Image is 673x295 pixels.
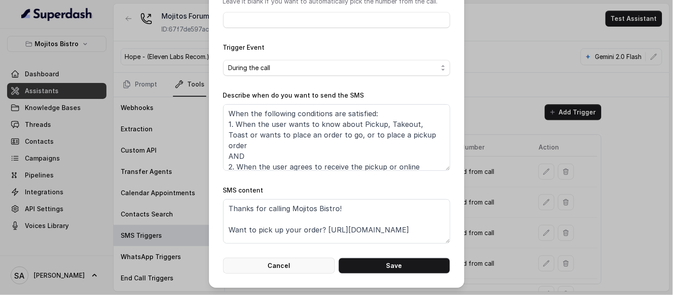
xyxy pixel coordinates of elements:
[228,63,438,73] span: During the call
[338,258,450,274] button: Save
[223,104,450,171] textarea: When the following conditions are satisfied: 1. When the user wants to know about Pickup, Takeout...
[223,91,364,99] label: Describe when do you want to send the SMS
[223,43,265,51] label: Trigger Event
[223,199,450,244] textarea: Thanks for calling Mojitos Bistro! Want to pick up your order? [URL][DOMAIN_NAME] Call managed by...
[223,186,264,194] label: SMS content
[223,60,450,76] button: During the call
[223,258,335,274] button: Cancel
